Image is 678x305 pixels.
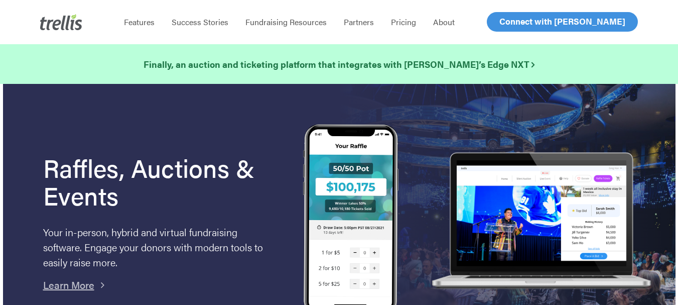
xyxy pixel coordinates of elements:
[433,16,455,28] span: About
[344,16,374,28] span: Partners
[245,16,327,28] span: Fundraising Resources
[382,17,425,27] a: Pricing
[144,58,534,70] strong: Finally, an auction and ticketing platform that integrates with [PERSON_NAME]’s Edge NXT
[499,15,625,27] span: Connect with [PERSON_NAME]
[487,12,638,32] a: Connect with [PERSON_NAME]
[335,17,382,27] a: Partners
[172,16,228,28] span: Success Stories
[427,152,655,290] img: rafflelaptop_mac_optim.png
[163,17,237,27] a: Success Stories
[40,14,82,30] img: Trellis
[124,16,155,28] span: Features
[43,277,94,292] a: Learn More
[144,57,534,71] a: Finally, an auction and ticketing platform that integrates with [PERSON_NAME]’s Edge NXT
[115,17,163,27] a: Features
[237,17,335,27] a: Fundraising Resources
[43,154,277,209] h1: Raffles, Auctions & Events
[43,225,277,270] p: Your in-person, hybrid and virtual fundraising software. Engage your donors with modern tools to ...
[425,17,463,27] a: About
[391,16,416,28] span: Pricing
